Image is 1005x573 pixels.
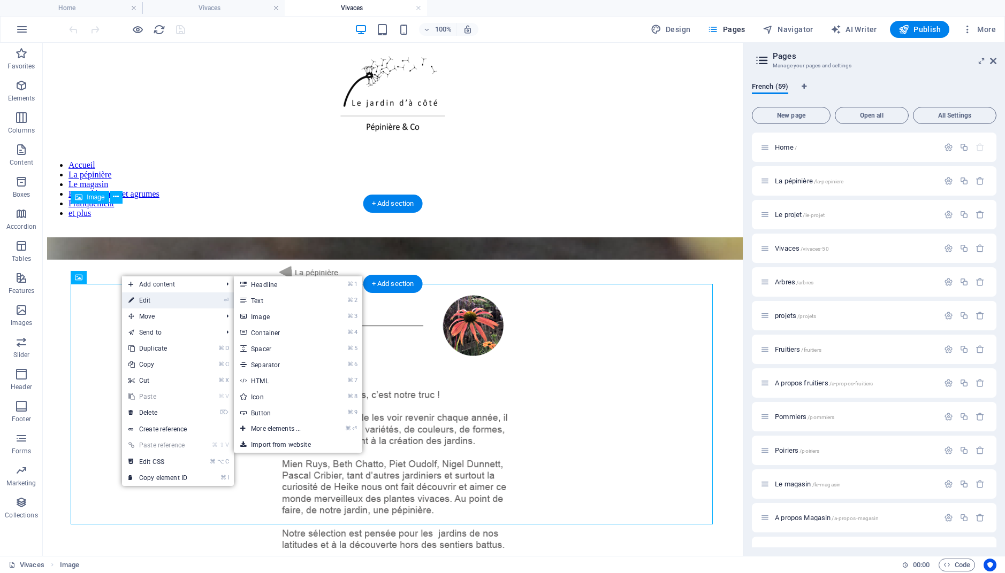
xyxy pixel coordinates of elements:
span: Move [122,308,218,324]
i: ⌘ [218,361,224,368]
button: Pages [703,21,749,38]
div: Arbres/arbres [772,278,939,285]
span: Click to open page [775,480,841,488]
span: Code [943,559,970,571]
p: Features [9,286,34,295]
a: ⏎Edit [122,292,194,308]
button: Publish [890,21,949,38]
i: ⌘ [347,393,353,400]
span: Click to open page [775,413,834,421]
i: 1 [354,281,357,288]
div: + Add section [363,275,423,293]
span: : [920,561,922,569]
div: Settings [944,345,953,354]
i: ⌦ [220,409,229,416]
span: /vivaces-50 [801,246,829,252]
a: ⌘ICopy element ID [122,470,194,486]
a: ⌦Delete [122,405,194,421]
i: ⌘ [345,425,351,432]
button: Code [939,559,975,571]
i: On resize automatically adjust zoom level to fit chosen device. [463,25,473,34]
i: ⌥ [217,458,224,465]
span: /pommiers [808,414,834,420]
h4: Vivaces [142,2,285,14]
i: ⌘ [218,345,224,352]
i: 4 [354,329,357,336]
span: Click to select. Double-click to edit [60,559,79,571]
span: /a-propos-magasin [832,515,878,521]
a: ⌘⌥CEdit CSS [122,454,194,470]
i: 6 [354,361,357,368]
div: Duplicate [960,244,969,253]
div: Le projet/le-projet [772,211,939,218]
span: New page [757,112,826,119]
i: 9 [354,409,357,416]
span: AI Writer [831,24,877,35]
div: Remove [976,479,985,489]
button: New page [752,107,831,124]
div: Pommiers/pommiers [772,413,939,420]
i: ⌘ [347,313,353,320]
i: ⌘ [347,361,353,368]
i: Reload page [153,24,165,36]
a: ⌘1Headline [234,276,322,292]
i: 2 [354,297,357,304]
span: /la-pepiniere [814,179,844,184]
a: ⌘VPaste [122,389,194,405]
button: Design [646,21,695,38]
div: Duplicate [960,513,969,522]
i: V [225,393,229,400]
span: /poiriers [800,448,819,454]
button: AI Writer [826,21,881,38]
div: The startpage cannot be deleted [976,143,985,152]
i: C [225,361,229,368]
i: ⌘ [220,474,226,481]
div: Settings [944,547,953,556]
div: La pépinière/la-pepiniere [772,177,939,184]
div: + Add section [363,195,423,213]
button: Usercentrics [984,559,996,571]
i: 5 [354,345,357,352]
a: ⌘4Container [234,324,322,340]
p: Columns [8,126,35,135]
i: 3 [354,313,357,320]
div: Settings [944,513,953,522]
i: ⌘ [347,281,353,288]
h4: Vivaces [285,2,427,14]
div: Duplicate [960,210,969,219]
button: 100% [419,23,457,36]
h6: 100% [435,23,452,36]
span: Publish [899,24,941,35]
div: Remove [976,446,985,455]
div: Remove [976,412,985,421]
span: All Settings [918,112,992,119]
i: I [227,474,229,481]
button: More [958,21,1000,38]
i: ⌘ [347,409,353,416]
div: Settings [944,244,953,253]
p: Header [11,383,32,391]
div: Settings [944,176,953,185]
div: Remove [976,176,985,185]
div: Duplicate [960,547,969,556]
h2: Pages [773,51,996,61]
a: ⌘⇧VPaste reference [122,437,194,453]
span: Add content [122,276,218,292]
a: ⌘9Button [234,405,322,421]
i: ⌘ [210,458,216,465]
span: Image [87,194,104,200]
div: Settings [944,412,953,421]
i: ⇧ [219,442,224,448]
p: Boxes [13,190,31,199]
i: D [225,345,229,352]
div: A propos fruitiers/a-propos-fruitiers [772,380,939,386]
span: Pages [707,24,745,35]
i: 8 [354,393,357,400]
a: ⌘3Image [234,308,322,324]
a: Import from website [234,437,362,453]
i: ⌘ [212,442,218,448]
div: Poiriers/poiriers [772,447,939,454]
div: A propos Magasin/a-propos-magasin [772,514,939,521]
p: Elements [8,94,35,103]
span: Click to open page [775,446,819,454]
